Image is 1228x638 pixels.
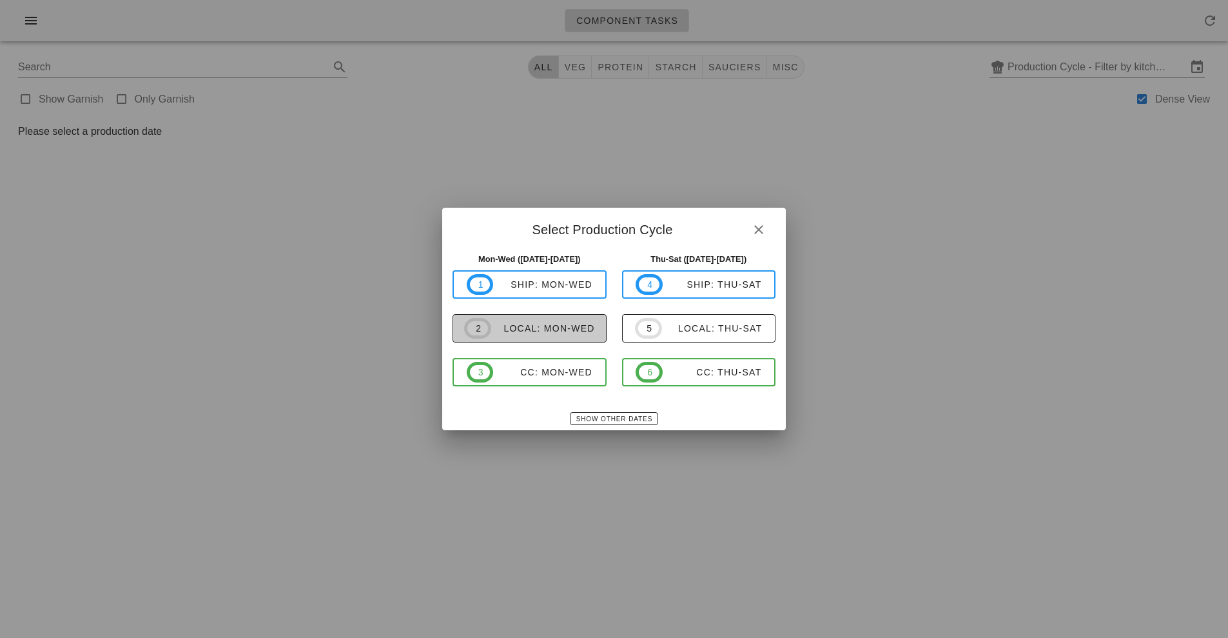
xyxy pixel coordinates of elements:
[491,323,595,334] div: local: Mon-Wed
[663,279,762,290] div: ship: Thu-Sat
[622,314,776,343] button: 5local: Thu-Sat
[453,358,607,386] button: 3CC: Mon-Wed
[493,367,592,377] div: CC: Mon-Wed
[478,277,483,292] span: 1
[647,365,652,379] span: 6
[650,254,746,264] strong: Thu-Sat ([DATE]-[DATE])
[478,365,483,379] span: 3
[478,254,581,264] strong: Mon-Wed ([DATE]-[DATE])
[662,323,763,334] div: local: Thu-Sat
[622,358,776,386] button: 6CC: Thu-Sat
[646,321,651,335] span: 5
[663,367,762,377] div: CC: Thu-Sat
[576,415,652,423] span: Show Other Dates
[453,270,607,299] button: 1ship: Mon-Wed
[570,412,658,425] button: Show Other Dates
[647,277,652,292] span: 4
[453,314,607,343] button: 2local: Mon-Wed
[442,208,786,248] div: Select Production Cycle
[493,279,592,290] div: ship: Mon-Wed
[475,321,480,335] span: 2
[622,270,776,299] button: 4ship: Thu-Sat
